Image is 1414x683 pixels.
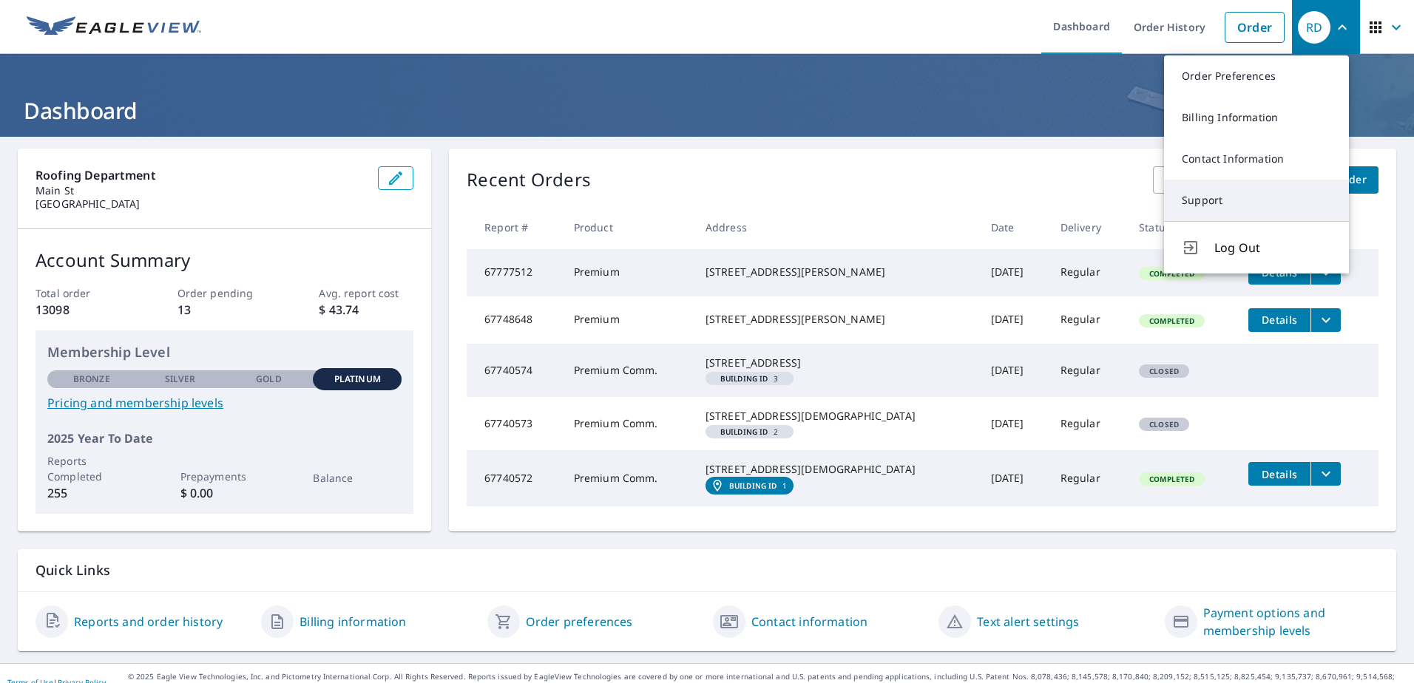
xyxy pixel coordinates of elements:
[979,344,1049,397] td: [DATE]
[18,95,1396,126] h1: Dashboard
[165,373,196,386] p: Silver
[979,397,1049,450] td: [DATE]
[1164,55,1349,97] a: Order Preferences
[720,375,768,382] em: Building ID
[1140,419,1188,429] span: Closed
[1049,344,1127,397] td: Regular
[979,205,1049,249] th: Date
[562,397,694,450] td: Premium Comm.
[1248,462,1310,486] button: detailsBtn-67740572
[1164,97,1349,138] a: Billing Information
[467,296,561,344] td: 67748648
[1225,12,1285,43] a: Order
[1164,180,1349,221] a: Support
[35,166,366,184] p: Roofing Department
[729,481,777,490] em: Building ID
[467,397,561,450] td: 67740573
[1153,166,1258,194] a: View All Orders
[313,470,402,486] p: Balance
[47,394,402,412] a: Pricing and membership levels
[1164,138,1349,180] a: Contact Information
[1049,249,1127,296] td: Regular
[180,469,269,484] p: Prepayments
[706,477,794,495] a: Building ID1
[1257,313,1302,327] span: Details
[319,285,413,301] p: Avg. report cost
[706,409,967,424] div: [STREET_ADDRESS][DEMOGRAPHIC_DATA]
[35,197,366,211] p: [GEOGRAPHIC_DATA]
[467,166,591,194] p: Recent Orders
[47,342,402,362] p: Membership Level
[720,428,768,435] em: Building ID
[467,344,561,397] td: 67740574
[177,301,272,319] p: 13
[35,561,1379,580] p: Quick Links
[1310,308,1341,332] button: filesDropdownBtn-67748648
[300,613,406,631] a: Billing information
[1049,397,1127,450] td: Regular
[47,484,136,502] p: 255
[180,484,269,502] p: $ 0.00
[1049,296,1127,344] td: Regular
[35,247,413,273] p: Account Summary
[1298,11,1330,44] div: RD
[1140,268,1203,279] span: Completed
[1049,450,1127,506] td: Regular
[979,249,1049,296] td: [DATE]
[74,613,223,631] a: Reports and order history
[1164,221,1349,273] button: Log Out
[711,375,788,382] span: 3
[1257,467,1302,481] span: Details
[1310,462,1341,486] button: filesDropdownBtn-67740572
[334,373,381,386] p: Platinum
[562,344,694,397] td: Premium Comm.
[177,285,272,301] p: Order pending
[979,296,1049,344] td: [DATE]
[256,373,281,386] p: Gold
[467,205,561,249] th: Report #
[35,184,366,197] p: Main St
[706,312,967,327] div: [STREET_ADDRESS][PERSON_NAME]
[27,16,201,38] img: EV Logo
[1214,239,1331,256] span: Log Out
[1248,308,1310,332] button: detailsBtn-67748648
[562,249,694,296] td: Premium
[319,301,413,319] p: $ 43.74
[1140,316,1203,326] span: Completed
[711,428,788,435] span: 2
[562,450,694,506] td: Premium Comm.
[526,613,633,631] a: Order preferences
[562,205,694,249] th: Product
[35,285,130,301] p: Total order
[467,450,561,506] td: 67740572
[562,296,694,344] td: Premium
[706,356,967,370] div: [STREET_ADDRESS]
[1049,205,1127,249] th: Delivery
[1140,474,1203,484] span: Completed
[1127,205,1237,249] th: Status
[706,265,967,279] div: [STREET_ADDRESS][PERSON_NAME]
[35,301,130,319] p: 13098
[977,613,1079,631] a: Text alert settings
[1140,366,1188,376] span: Closed
[47,453,136,484] p: Reports Completed
[751,613,867,631] a: Contact information
[73,373,110,386] p: Bronze
[467,249,561,296] td: 67777512
[1203,604,1379,639] a: Payment options and membership levels
[47,429,402,447] p: 2025 Year To Date
[706,462,967,477] div: [STREET_ADDRESS][DEMOGRAPHIC_DATA]
[979,450,1049,506] td: [DATE]
[694,205,979,249] th: Address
